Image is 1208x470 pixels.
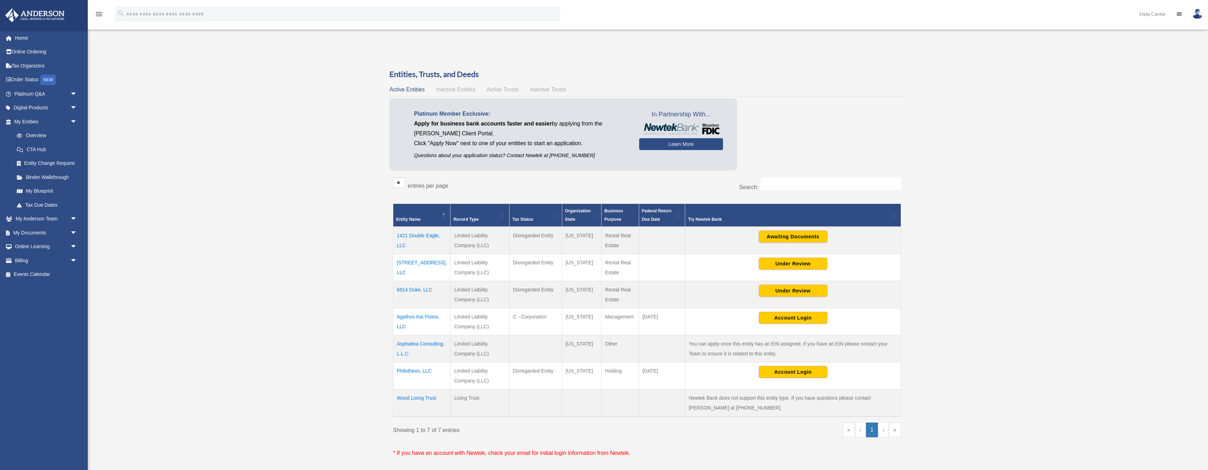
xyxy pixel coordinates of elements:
[396,217,420,222] span: Entity Name
[602,227,639,254] td: Rental Real Estate
[866,423,878,437] a: 1
[393,335,451,362] td: Asphaleia Consulting, L.L.C.
[393,308,451,335] td: Agathos Kai Pistos, LLC
[759,314,827,320] a: Account Login
[685,389,901,417] td: Newtek Bank does not support this entity type. If you have questions please contact [PERSON_NAME]...
[393,204,451,227] th: Entity Name: Activate to invert sorting
[843,423,855,437] a: First
[759,368,827,374] a: Account Login
[3,8,67,22] img: Anderson Advisors Platinum Portal
[393,254,451,281] td: [STREET_ADDRESS], LLC
[604,208,623,222] span: Business Purpose
[451,335,509,362] td: Limited Liability Company (LLC)
[414,121,552,127] span: Apply for business bank accounts faster and easier
[95,12,103,18] a: menu
[759,312,827,324] button: Account Login
[70,240,84,254] span: arrow_drop_down
[10,170,84,184] a: Binder Walkthrough
[10,184,84,198] a: My Blueprint
[602,254,639,281] td: Rental Real Estate
[487,86,519,92] span: Active Trusts
[562,335,601,362] td: [US_STATE]
[453,217,479,222] span: Record Type
[451,281,509,308] td: Limited Liability Company (LLC)
[562,308,601,335] td: [US_STATE]
[688,215,890,224] div: Try Newtek Bank
[95,10,103,18] i: menu
[393,227,451,254] td: 1421 Double Eagle, LLC
[602,281,639,308] td: Rental Real Estate
[5,226,88,240] a: My Documentsarrow_drop_down
[639,109,723,120] span: In Partnership With...
[562,227,601,254] td: [US_STATE]
[642,208,672,222] span: Federal Return Due Date
[639,362,685,389] td: [DATE]
[451,389,509,417] td: Living Trust
[509,204,562,227] th: Tax Status: Activate to sort
[70,101,84,115] span: arrow_drop_down
[602,362,639,389] td: Holding
[451,362,509,389] td: Limited Liability Company (LLC)
[451,308,509,335] td: Limited Liability Company (LLC)
[562,281,601,308] td: [US_STATE]
[685,335,901,362] td: You can apply once this entity has an EIN assigned. If you have an EIN please contact your Team t...
[393,281,451,308] td: 6814 Duke, LLC
[10,129,81,143] a: Overview
[565,208,591,222] span: Organization State
[759,231,827,243] button: Awaiting Documents
[5,268,88,282] a: Events Calendar
[389,86,425,92] span: Active Entities
[512,217,533,222] span: Tax Status
[5,240,88,254] a: Online Learningarrow_drop_down
[393,423,642,435] div: Showing 1 to 7 of 7 entries
[530,86,566,92] span: Inactive Trusts
[1192,9,1203,19] img: User Pic
[639,308,685,335] td: [DATE]
[393,362,451,389] td: Philotheos, LLC
[509,281,562,308] td: Disregarded Entity
[10,142,84,156] a: CTA Hub
[5,73,88,87] a: Order StatusNEW
[5,115,84,129] a: My Entitiesarrow_drop_down
[451,254,509,281] td: Limited Liability Company (LLC)
[10,156,84,170] a: Entity Change Request
[759,285,827,297] button: Under Review
[5,59,88,73] a: Tax Organizers
[70,226,84,240] span: arrow_drop_down
[855,423,866,437] a: Previous
[509,308,562,335] td: C - Corporation
[414,151,629,160] p: Questions about your application status? Contact Newtek at [PHONE_NUMBER]
[70,253,84,268] span: arrow_drop_down
[509,227,562,254] td: Disregarded Entity
[889,423,901,437] a: Last
[5,87,88,101] a: Platinum Q&Aarrow_drop_down
[562,362,601,389] td: [US_STATE]
[759,366,827,378] button: Account Login
[393,448,901,458] p: * If you have an account with Newtek, check your email for initial login information from Newtek.
[451,204,509,227] th: Record Type: Activate to sort
[639,138,723,150] a: Learn More
[5,212,88,226] a: My Anderson Teamarrow_drop_down
[414,139,629,148] p: Click "Apply Now" next to one of your entities to start an application.
[602,308,639,335] td: Management
[70,115,84,129] span: arrow_drop_down
[70,87,84,101] span: arrow_drop_down
[393,389,451,417] td: Wood Living Trust
[643,123,720,135] img: NewtekBankLogoSM.png
[639,204,685,227] th: Federal Return Due Date: Activate to sort
[5,45,88,59] a: Online Ordering
[5,31,88,45] a: Home
[10,198,84,212] a: Tax Due Dates
[117,9,125,17] i: search
[562,254,601,281] td: [US_STATE]
[389,69,905,80] h3: Entities, Trusts, and Deeds
[414,119,629,139] p: by applying from the [PERSON_NAME] Client Portal.
[685,204,901,227] th: Try Newtek Bank : Activate to sort
[739,184,759,190] label: Search:
[451,227,509,254] td: Limited Liability Company (LLC)
[70,212,84,226] span: arrow_drop_down
[602,204,639,227] th: Business Purpose: Activate to sort
[562,204,601,227] th: Organization State: Activate to sort
[408,183,448,189] label: entries per page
